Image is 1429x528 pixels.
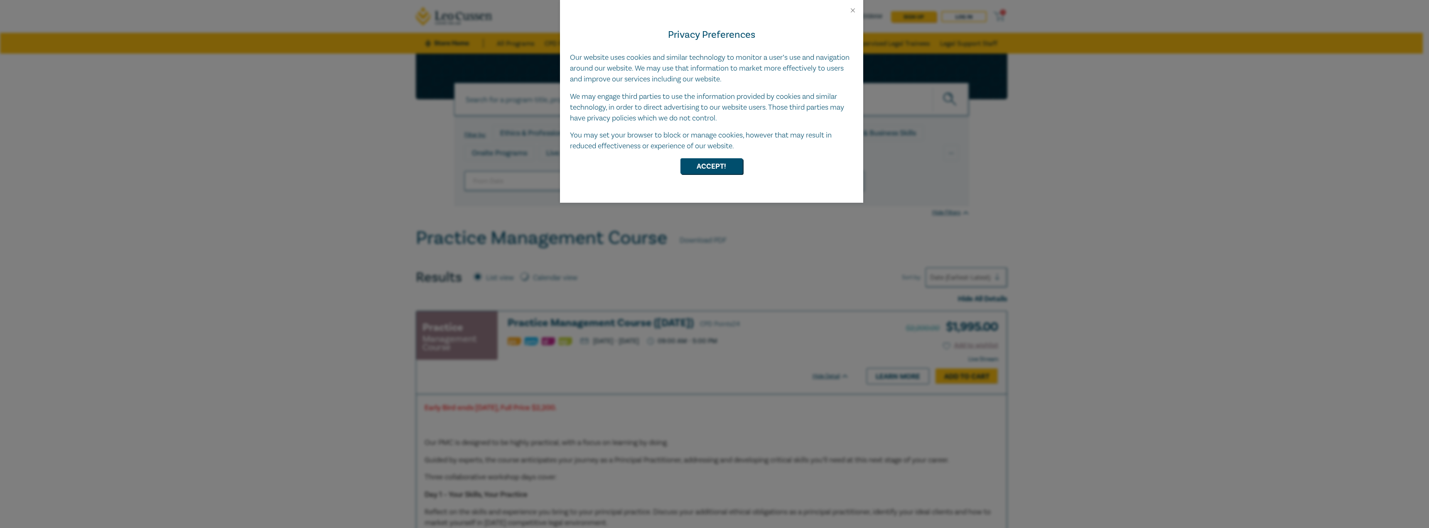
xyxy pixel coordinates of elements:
h4: Privacy Preferences [570,27,853,42]
p: Our website uses cookies and similar technology to monitor a user’s use and navigation around our... [570,52,853,85]
p: We may engage third parties to use the information provided by cookies and similar technology, in... [570,91,853,124]
p: You may set your browser to block or manage cookies, however that may result in reduced effective... [570,130,853,152]
button: Accept! [680,158,743,174]
button: Close [849,7,857,14]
